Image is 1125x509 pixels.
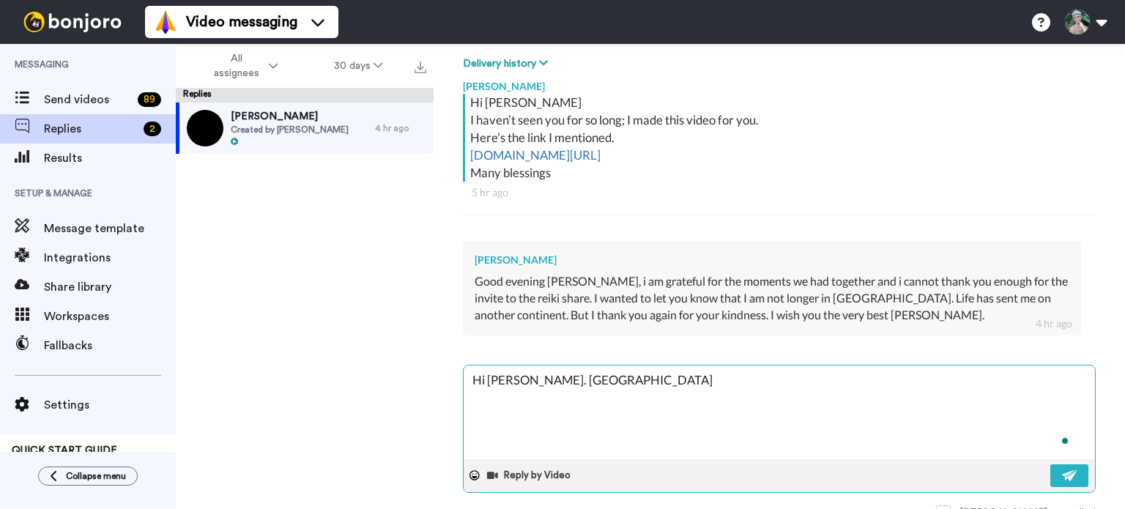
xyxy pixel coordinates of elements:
[44,308,176,325] span: Workspaces
[44,149,176,167] span: Results
[231,124,349,135] span: Created by [PERSON_NAME]
[463,72,1096,94] div: [PERSON_NAME]
[207,51,266,81] span: All assignees
[38,467,138,486] button: Collapse menu
[486,464,575,486] button: Reply by Video
[154,10,177,34] img: vm-color.svg
[410,55,431,77] button: Export all results that match these filters now.
[179,45,306,86] button: All assignees
[44,91,132,108] span: Send videos
[44,120,138,138] span: Replies
[464,365,1095,459] textarea: To enrich screen reader interactions, please activate Accessibility in Grammarly extension settings
[66,470,126,482] span: Collapse menu
[44,249,176,267] span: Integrations
[187,110,223,146] img: cf6aa234-e3a1-4521-b7f9-a65765ef5051-thumb.jpg
[475,253,1069,267] div: [PERSON_NAME]
[186,12,297,32] span: Video messaging
[176,103,434,154] a: [PERSON_NAME]Created by [PERSON_NAME]4 hr ago
[44,396,176,414] span: Settings
[176,88,434,103] div: Replies
[1036,316,1072,331] div: 4 hr ago
[415,62,426,73] img: export.svg
[470,147,601,163] a: [DOMAIN_NAME][URL]
[231,109,349,124] span: [PERSON_NAME]
[44,220,176,237] span: Message template
[18,12,127,32] img: bj-logo-header-white.svg
[470,94,1092,182] div: Hi [PERSON_NAME] I haven’t seen you for so long; I made this video for you. Here’s the link I men...
[12,445,117,456] span: QUICK START GUIDE
[463,56,552,72] button: Delivery history
[475,273,1069,324] div: Good evening [PERSON_NAME], i am grateful for the moments we had together and i cannot thank you ...
[138,92,161,107] div: 89
[306,53,411,79] button: 30 days
[472,185,1087,200] div: 5 hr ago
[1062,469,1078,481] img: send-white.svg
[144,122,161,136] div: 2
[44,278,176,296] span: Share library
[44,337,176,354] span: Fallbacks
[375,122,426,134] div: 4 hr ago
